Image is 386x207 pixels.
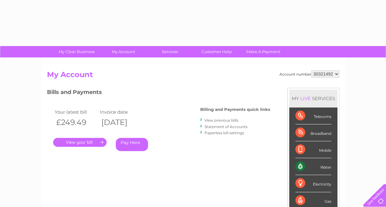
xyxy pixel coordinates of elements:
[205,124,248,129] a: Statement of Accounts
[205,118,238,123] a: View previous bills
[295,175,331,192] div: Electricity
[279,70,339,78] div: Account number
[238,46,289,57] a: Make A Payment
[205,131,244,135] a: Paperless bill settings
[53,138,107,147] a: .
[116,138,148,151] a: Pay Here
[295,141,331,158] div: Mobile
[47,70,339,82] h2: My Account
[289,90,337,107] div: MY SERVICES
[51,46,102,57] a: My Clear Business
[295,158,331,175] div: Water
[98,108,144,116] td: Invoice date
[47,88,270,99] h3: Bills and Payments
[200,107,270,112] h4: Billing and Payments quick links
[295,107,331,124] div: Telecoms
[53,116,99,129] th: £249.49
[53,108,99,116] td: Your latest bill
[299,96,312,101] div: LIVE
[98,46,149,57] a: My Account
[98,116,144,129] th: [DATE]
[145,46,195,57] a: Services
[295,124,331,141] div: Broadband
[191,46,242,57] a: Customer Help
